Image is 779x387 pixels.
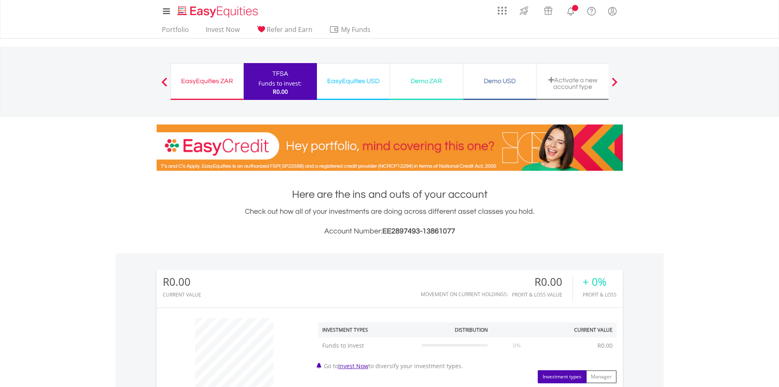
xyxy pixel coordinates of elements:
div: Movement on Current Holdings: [421,292,508,297]
a: Portfolio [159,25,192,38]
div: R0.00 [512,276,572,288]
div: EasyEquities USD [322,75,385,87]
th: Current Value [542,322,617,337]
h1: Here are the ins and outs of your account [157,187,623,202]
div: Check out how all of your investments are doing across different asset classes you hold. [157,206,623,237]
a: My Profile [602,2,623,20]
a: Vouchers [536,2,560,17]
a: Invest Now [202,25,243,38]
a: Invest Now [338,362,368,370]
img: vouchers-v2.svg [541,4,555,17]
div: Distribution [455,326,488,333]
div: EasyEquities ZAR [176,75,238,87]
td: 0% [492,337,542,354]
span: R0.00 [273,88,288,95]
td: R0.00 [593,337,617,354]
div: Demo ZAR [395,75,458,87]
a: Notifications [560,2,581,18]
td: Funds to Invest [318,337,418,354]
a: FAQ's and Support [581,2,602,18]
div: R0.00 [163,276,201,288]
span: Refer and Earn [267,25,312,34]
div: Profit & Loss [583,292,617,297]
div: Activate a new account type [541,77,604,90]
button: Manager [586,370,617,383]
div: Funds to invest: [258,79,302,88]
div: Go to to diversify your investment types. [312,314,623,383]
div: Demo USD [468,75,531,87]
span: My Funds [329,24,383,35]
a: Home page [174,2,261,18]
div: CURRENT VALUE [163,292,201,297]
span: EE2897493-13861077 [382,227,455,235]
img: EasyEquities_Logo.png [176,5,261,18]
div: TFSA [249,68,312,79]
div: + 0% [583,276,617,288]
img: EasyCredit Promotion Banner [157,124,623,171]
h3: Account Number: [157,226,623,237]
div: Profit & Loss Value [512,292,572,297]
img: grid-menu-icon.svg [498,6,507,15]
img: thrive-v2.svg [517,4,531,17]
a: AppsGrid [492,2,512,15]
button: Investment types [538,370,586,383]
a: Refer and Earn [253,25,316,38]
th: Investment Types [318,322,418,337]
